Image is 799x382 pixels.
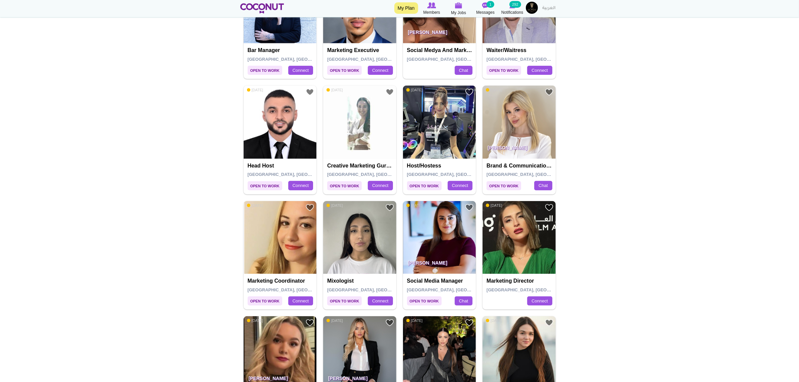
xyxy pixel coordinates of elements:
a: Add to Favourites [465,319,473,327]
span: [GEOGRAPHIC_DATA], [GEOGRAPHIC_DATA] [487,172,582,177]
a: Add to Favourites [545,203,553,212]
a: Connect [368,66,393,75]
h4: Host/Hostess [407,163,474,169]
a: Connect [368,181,393,190]
a: Connect [288,296,313,306]
span: Open to Work [248,296,282,305]
a: Add to Favourites [306,88,314,96]
h4: Marketing Director [487,278,553,284]
h4: Social medya and Marketing [407,47,474,53]
span: Open to Work [327,181,362,190]
span: [GEOGRAPHIC_DATA], [GEOGRAPHIC_DATA] [487,287,582,292]
a: Add to Favourites [386,319,394,327]
span: [GEOGRAPHIC_DATA], [GEOGRAPHIC_DATA] [487,57,582,62]
h4: Marketing Executive [327,47,394,53]
span: [GEOGRAPHIC_DATA], [GEOGRAPHIC_DATA] [248,172,343,177]
span: Open to Work [248,66,282,75]
img: My Jobs [455,2,462,8]
a: Add to Favourites [306,319,314,327]
a: Messages Messages 1 [472,2,499,16]
img: Browse Members [427,2,436,8]
span: [GEOGRAPHIC_DATA], [GEOGRAPHIC_DATA] [248,287,343,292]
a: Chat [534,181,552,190]
span: Notifications [501,9,523,16]
h4: Social Media Manager [407,278,474,284]
img: Messages [482,2,489,8]
a: Add to Favourites [545,88,553,96]
a: Connect [527,296,552,306]
h4: Marketing Coordinator [248,278,314,284]
a: Connect [368,296,393,306]
a: العربية [539,2,559,15]
img: Home [240,3,284,13]
span: [DATE] [486,318,502,323]
span: [GEOGRAPHIC_DATA], [GEOGRAPHIC_DATA] [407,57,503,62]
span: Open to Work [407,296,442,305]
span: [GEOGRAPHIC_DATA], [GEOGRAPHIC_DATA] [407,287,503,292]
span: [GEOGRAPHIC_DATA], [GEOGRAPHIC_DATA] [327,57,423,62]
a: Add to Favourites [545,319,553,327]
small: 1 [487,1,494,8]
span: [DATE] [327,88,343,92]
a: Add to Favourites [386,203,394,212]
a: Connect [288,181,313,190]
img: Notifications [509,2,515,8]
a: Connect [448,181,472,190]
a: Chat [455,66,472,75]
a: Add to Favourites [386,88,394,96]
a: Browse Members Members [418,2,445,16]
h4: Creative Marketing Guru / Fitness Coach [327,163,394,169]
span: Open to Work [407,181,442,190]
span: [GEOGRAPHIC_DATA], [GEOGRAPHIC_DATA] [327,172,423,177]
h4: Waiter/Waitress [487,47,553,53]
span: Open to Work [327,296,362,305]
a: Add to Favourites [465,203,473,212]
h4: Bar Manager [248,47,314,53]
span: [DATE] [247,88,263,92]
span: [GEOGRAPHIC_DATA], [GEOGRAPHIC_DATA] [248,57,343,62]
a: Chat [455,296,472,306]
a: My Plan [394,2,418,14]
span: [DATE] [247,203,263,208]
span: [DATE] [406,318,423,323]
span: Open to Work [487,181,521,190]
span: [DATE] [486,203,502,208]
h4: Brand & Communication Specialist [487,163,553,169]
a: My Jobs My Jobs [445,2,472,16]
span: Messages [476,9,495,16]
a: Notifications Notifications 292 [499,2,526,16]
span: My Jobs [451,9,466,16]
p: [PERSON_NAME] [483,140,556,159]
a: Connect [288,66,313,75]
h4: Head Host [248,163,314,169]
span: [GEOGRAPHIC_DATA], [GEOGRAPHIC_DATA] [407,172,503,177]
span: [DATE] [406,88,423,92]
h4: Mixologist [327,278,394,284]
span: [GEOGRAPHIC_DATA], [GEOGRAPHIC_DATA] [327,287,423,292]
span: [DATE] [486,88,502,92]
span: [DATE] [247,318,263,323]
span: Open to Work [248,181,282,190]
span: Members [423,9,440,16]
small: 292 [509,1,521,8]
span: Open to Work [487,66,521,75]
a: Add to Favourites [306,203,314,212]
span: [DATE] [406,203,423,208]
span: [DATE] [327,318,343,323]
a: Add to Favourites [465,88,473,96]
a: Connect [527,66,552,75]
p: [PERSON_NAME] [403,25,476,43]
span: Open to Work [327,66,362,75]
span: [DATE] [327,203,343,208]
p: [PERSON_NAME] [403,255,476,274]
